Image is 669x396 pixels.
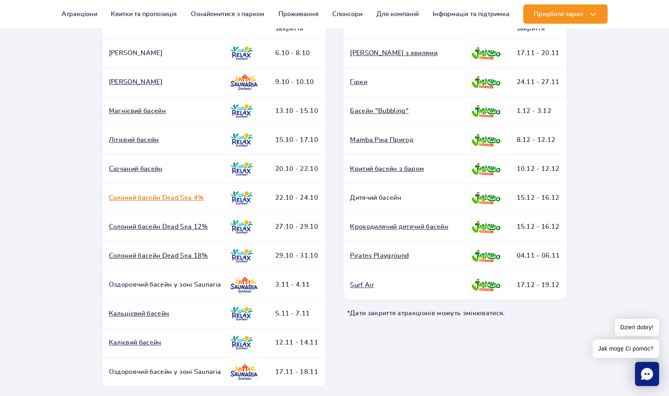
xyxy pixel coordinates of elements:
td: 04.11 – 06.11 [510,241,567,270]
img: Relax [230,191,253,205]
td: 3.11 - 4.11 [269,270,325,299]
button: Придбати зараз [523,4,608,24]
a: Інформація та підтримка [433,4,509,24]
a: Солоний басейн Dead Sea 4% [109,193,224,202]
div: Chat [635,362,659,386]
img: Relax [230,46,253,60]
img: Jamango [471,105,500,117]
td: 27.10 - 29.10 [269,212,325,241]
p: *Дати закриття атракціонів можуть змінюватися. [341,309,570,318]
td: 5.11 - 7.11 [269,299,325,328]
a: Гірки [350,78,465,86]
span: Dzień dobry! [615,319,659,336]
a: Літієвий басейн [109,135,224,144]
img: Relax [230,336,253,349]
td: 17.11 - 20.11 [510,39,567,68]
td: 12.11 - 14.11 [269,328,325,357]
td: 15.10 - 17.10 [269,125,325,154]
a: Солоний басейн Dead Sea 12% [109,222,224,231]
span: Jak mogę Ci pomóc? [593,339,659,358]
td: 1.12 - 3.12 [510,96,567,125]
a: Спонсори [332,4,362,24]
img: Jamango [471,192,500,204]
a: Басейн "Bubbling" [350,107,465,115]
a: Surf Air [350,281,465,289]
td: 10.12 - 12.12 [510,154,567,183]
a: Атракціони [61,4,97,24]
td: 17.11 - 18.11 [269,357,325,386]
img: Relax [230,307,253,320]
img: Jamango [471,250,500,262]
a: Сірчаний басейн [109,164,224,173]
a: Ознайомитися з парком [191,4,264,24]
img: Jamango [471,47,500,60]
a: Критий басейн з баром [350,164,465,173]
img: Jamango [471,163,500,175]
a: Кальцієвий басейн [109,309,224,318]
a: Крокодилячий дитячий басейн [350,222,465,231]
p: Оздоровчий басейн у зоні Saunaria [109,280,224,289]
td: 24.11 - 27.11 [510,68,567,96]
img: Saunaria [230,364,258,380]
img: Jamango [471,134,500,146]
td: 22.10 - 24.10 [269,183,325,212]
a: Квитки та пропозиція [111,4,177,24]
img: Relax [230,104,253,118]
a: [PERSON_NAME] [109,78,224,86]
td: 9.10 - 10.10 [269,68,325,96]
img: Relax [230,249,253,263]
td: 29.10 - 31.10 [269,241,325,270]
img: Relax [230,133,253,147]
img: Relax [230,220,253,234]
a: [PERSON_NAME] з хвилями [350,49,465,57]
td: 17.12 - 19.12 [510,270,567,299]
td: 6.10 - 8.10 [269,39,325,68]
img: Relax [230,162,253,176]
img: Saunaria [230,277,258,293]
p: [PERSON_NAME] [109,49,224,57]
p: Дитячий басейн [350,193,465,202]
a: Калієвий басейн [109,338,224,347]
td: 13.10 - 15.10 [269,96,325,125]
a: Проживання [278,4,319,24]
a: Магнієвий басейн [109,107,224,115]
td: 8.12 - 12.12 [510,125,567,154]
img: Jamango [471,221,500,233]
p: Оздоровчий басейн у зоні Saunaria [109,367,224,376]
a: Для компаній [376,4,419,24]
img: Saunaria [230,74,258,90]
a: Pirates Playground [350,251,465,260]
a: Mamba Ріка Пригод [350,135,465,144]
img: Jamango [471,279,500,291]
td: 20.10 - 22.10 [269,154,325,183]
span: Придбати зараз [534,10,583,18]
img: Jamango [471,76,500,88]
a: Солоний басейн Dead Sea 18% [109,251,224,260]
td: 15.12 - 16.12 [510,212,567,241]
td: 15.12 - 16.12 [510,183,567,212]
